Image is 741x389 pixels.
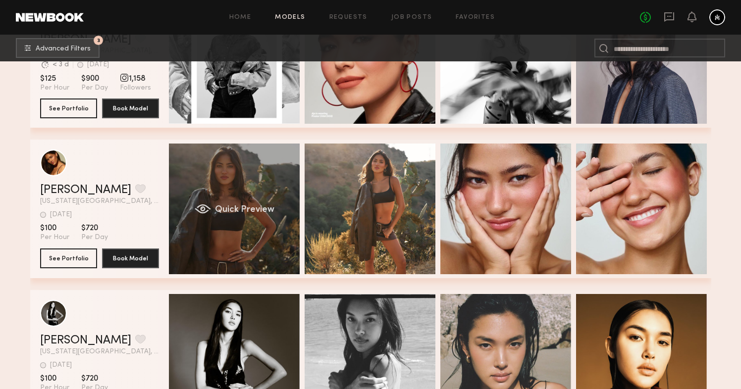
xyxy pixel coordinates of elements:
[16,38,100,58] button: 3Advanced Filters
[97,38,100,43] span: 3
[102,248,159,268] button: Book Model
[40,98,97,118] button: See Portfolio
[329,14,368,21] a: Requests
[40,233,69,242] span: Per Hour
[81,84,108,93] span: Per Day
[456,14,495,21] a: Favorites
[40,348,159,355] span: [US_STATE][GEOGRAPHIC_DATA], [GEOGRAPHIC_DATA]
[40,248,97,268] button: See Portfolio
[81,223,108,233] span: $720
[40,84,69,93] span: Per Hour
[40,184,131,196] a: [PERSON_NAME]
[36,46,91,52] span: Advanced Filters
[81,74,108,84] span: $900
[50,362,72,369] div: [DATE]
[40,223,69,233] span: $100
[53,61,69,68] div: < 3 d
[120,74,151,84] span: 1,158
[40,335,131,346] a: [PERSON_NAME]
[275,14,305,21] a: Models
[391,14,432,21] a: Job Posts
[229,14,252,21] a: Home
[40,74,69,84] span: $125
[87,61,109,68] div: [DATE]
[50,211,72,218] div: [DATE]
[120,84,151,93] span: Followers
[40,374,69,384] span: $100
[102,98,159,118] button: Book Model
[40,198,159,205] span: [US_STATE][GEOGRAPHIC_DATA], [GEOGRAPHIC_DATA]
[214,205,274,214] span: Quick Preview
[81,374,108,384] span: $720
[81,233,108,242] span: Per Day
